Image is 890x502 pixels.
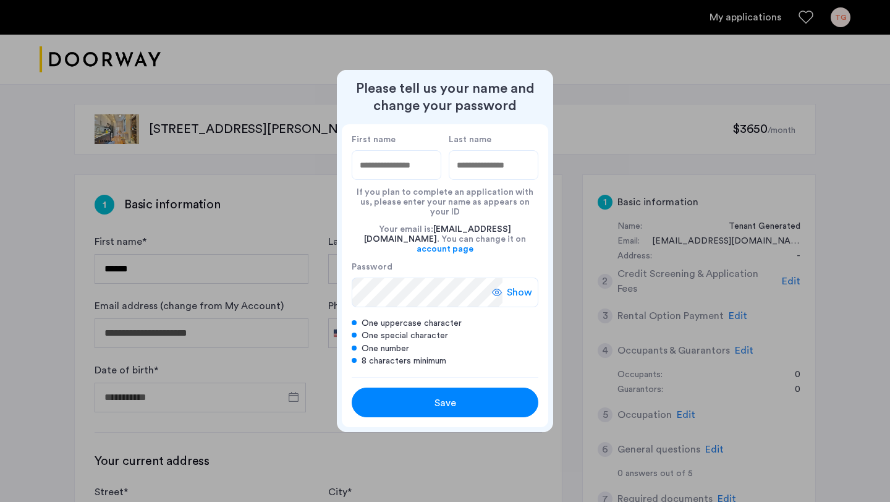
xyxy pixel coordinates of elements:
a: account page [417,244,473,254]
label: Last name [449,134,538,145]
button: button [352,388,538,417]
div: One uppercase character [352,317,538,330]
iframe: chat widget [838,453,878,490]
span: Save [434,396,456,411]
label: First name [352,134,441,145]
div: One special character [352,330,538,342]
span: [EMAIL_ADDRESS][DOMAIN_NAME] [364,225,511,244]
div: Your email is: . You can change it on [352,217,538,262]
span: Show [507,285,532,300]
div: One number [352,342,538,355]
div: If you plan to complete an application with us, please enter your name as appears on your ID [352,180,538,217]
div: 8 characters minimum [352,355,538,367]
h2: Please tell us your name and change your password [342,80,548,114]
label: Password [352,262,502,273]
